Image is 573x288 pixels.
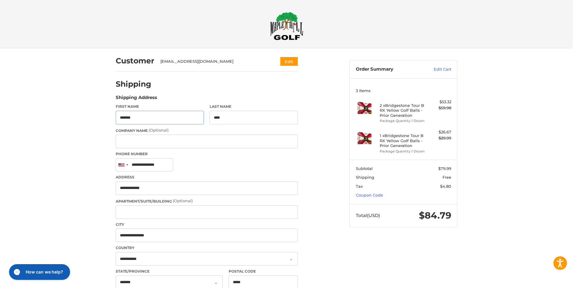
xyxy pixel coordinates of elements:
[356,66,421,72] h3: Order Summary
[116,245,298,251] label: Country
[116,56,154,66] h2: Customer
[149,128,169,133] small: (Optional)
[356,175,374,180] span: Shipping
[443,175,451,180] span: Free
[356,184,363,189] span: Tax
[116,198,298,204] label: Apartment/Suite/Building
[116,158,130,171] div: United States: +1
[270,12,303,40] img: Maple Hill Golf
[421,66,451,72] a: Edit Cart
[438,166,451,171] span: $79.99
[380,118,426,123] li: Package Quantity 1 Dozen
[427,129,451,135] div: $26.67
[356,88,451,93] h3: 3 Items
[356,166,373,171] span: Subtotal
[116,79,151,89] h2: Shipping
[427,99,451,105] div: $53.32
[210,104,298,109] label: Last Name
[356,213,380,218] span: Total (USD)
[356,193,383,197] a: Coupon Code
[419,210,451,221] span: $84.79
[116,269,223,274] label: State/Province
[173,198,193,203] small: (Optional)
[427,135,451,141] div: $29.99
[229,269,298,274] label: Postal Code
[427,105,451,111] div: $59.98
[380,133,426,148] h4: 1 x Bridgestone Tour B RX Yellow Golf Balls - Prior Generation
[116,127,298,133] label: Company Name
[116,174,298,180] label: Address
[380,103,426,118] h4: 2 x Bridgestone Tour B RX Yellow Golf Balls - Prior Generation
[116,222,298,227] label: City
[6,262,72,282] iframe: Gorgias live chat messenger
[280,57,298,66] button: Edit
[160,59,269,65] div: [EMAIL_ADDRESS][DOMAIN_NAME]
[440,184,451,189] span: $4.80
[380,149,426,154] li: Package Quantity 1 Dozen
[116,151,298,157] label: Phone Number
[116,104,204,109] label: First Name
[116,94,157,104] legend: Shipping Address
